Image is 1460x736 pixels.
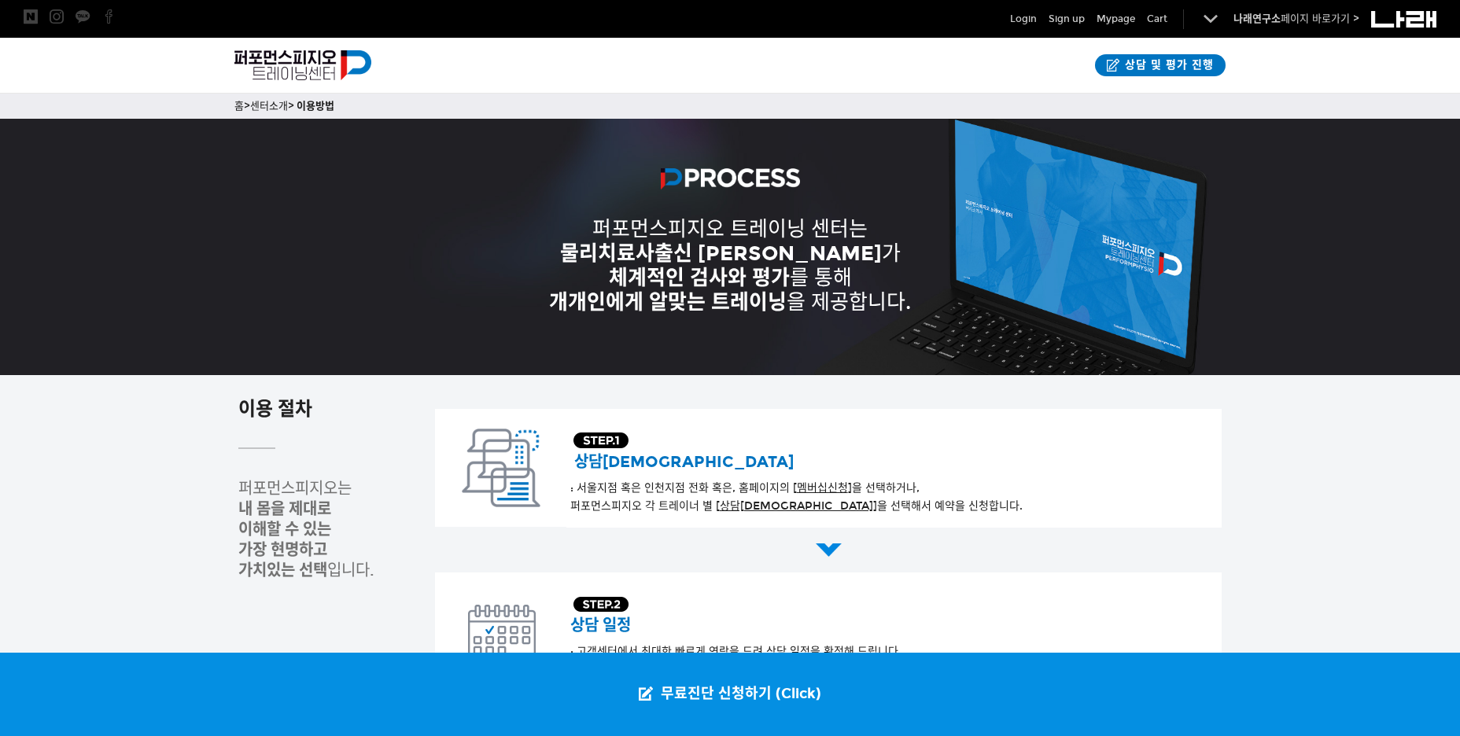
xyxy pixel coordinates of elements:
[462,429,540,507] img: 상담예약 아이콘
[570,645,901,658] span: : 고객센터에서 최대한 빠르게 연락을 드려 상담 일정을 확정해 드립니다.
[1233,13,1281,25] strong: 나래연구소
[1233,13,1359,25] a: 나래연구소페이지 바로가기 >
[238,520,331,539] strong: 이해할 수 있는
[570,616,631,635] span: 상담 일정
[297,100,334,112] a: 이용방법
[1097,11,1135,27] a: Mypage
[609,265,790,290] strong: 체계적인 검사와 평가
[238,561,374,580] span: 입니다.
[1010,11,1037,27] a: Login
[1095,54,1226,76] a: 상담 및 평가 진행
[873,499,1023,513] span: ]을 선택해서 예약을 신청합니다.
[560,241,882,266] strong: 물리치료사출신 [PERSON_NAME]
[238,561,327,580] strong: 가치있는 선택
[560,241,901,266] span: 가
[816,543,842,557] img: 화살표 1
[797,481,848,495] a: 멤버십신청
[1049,11,1085,27] a: Sign up
[574,452,794,471] span: 상담[DEMOGRAPHIC_DATA]
[549,290,911,315] span: 을 제공합니다.
[623,653,837,736] a: 무료진단 신청하기 (Click)
[238,499,331,518] strong: 내 몸을 제대로
[1147,11,1167,27] a: Cart
[592,217,868,241] span: 퍼포먼스피지오 트레이닝 센터는
[549,289,787,315] strong: 개개인에게 알맞는 트레이닝
[570,481,920,495] span: : 서울지점 혹은 인천지점 전화 혹은, 홈페이지의 [ 을 선택하거나,
[250,100,288,112] a: 센터소개
[573,432,629,448] img: STEP.1
[797,481,852,495] u: ]
[573,597,629,612] img: STEP.2
[238,397,312,420] strong: 이용 절차
[234,98,1226,115] p: > >
[238,540,327,559] span: 가장 현명하고
[238,479,352,498] span: 퍼포먼스피지오는
[570,499,720,513] span: 퍼포먼스피지오 각 트레이너 별 [
[234,100,244,112] a: 홈
[609,266,852,290] span: 를 통해
[720,500,873,513] a: 상담[DEMOGRAPHIC_DATA]
[1120,57,1214,73] span: 상담 및 평가 진행
[661,168,800,190] img: b169dd76fed45.png
[468,605,536,660] img: 상담 일정 아이콘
